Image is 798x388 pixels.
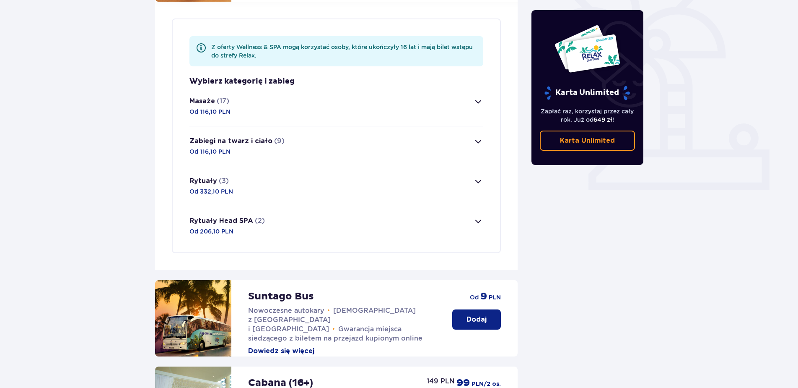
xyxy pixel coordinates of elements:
[248,307,324,315] span: Nowoczesne autokary
[189,176,217,186] p: Rytuały
[217,97,229,106] p: (17)
[540,131,635,151] a: Karta Unlimited
[332,325,335,333] span: •
[560,136,615,145] p: Karta Unlimited
[155,280,231,357] img: attraction
[219,176,229,186] p: (3)
[480,290,487,303] span: 9
[427,377,455,386] p: 149 PLN
[593,116,612,123] span: 649 zł
[189,227,233,236] p: Od 206,10 PLN
[211,43,477,60] div: Z oferty Wellness & SPA mogą korzystać osoby, które ukończyły 16 lat i mają bilet wstępu do stref...
[452,309,501,330] button: Dodaj
[554,24,621,73] img: Dwie karty całoroczne do Suntago z napisem 'UNLIMITED RELAX', na białym tle z tropikalnymi liśćmi...
[466,315,487,324] p: Dodaj
[248,290,314,303] p: Suntago Bus
[189,166,483,206] button: Rytuały(3)Od 332,10 PLN
[189,76,295,87] p: Wybierz kategorię i zabieg
[189,97,215,106] p: Masaże
[189,107,231,116] p: Od 116,10 PLN
[255,216,265,225] p: (2)
[274,136,285,146] p: (9)
[189,216,253,225] p: Rytuały Head SPA
[248,346,314,356] button: Dowiedz się więcej
[489,294,501,302] span: PLN
[189,87,483,126] button: Masaże(17)Od 116,10 PLN
[189,206,483,246] button: Rytuały Head SPA(2)Od 206,10 PLN
[189,147,231,156] p: Od 116,10 PLN
[540,107,635,124] p: Zapłać raz, korzystaj przez cały rok. Już od !
[189,126,483,166] button: Zabiegi na twarz i ciało(9)Od 116,10 PLN
[189,187,233,196] p: Od 332,10 PLN
[327,307,330,315] span: •
[544,86,631,100] p: Karta Unlimited
[470,293,479,301] span: od
[189,136,272,146] p: Zabiegi na twarz i ciało
[248,307,416,333] span: [DEMOGRAPHIC_DATA] z [GEOGRAPHIC_DATA] i [GEOGRAPHIC_DATA]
